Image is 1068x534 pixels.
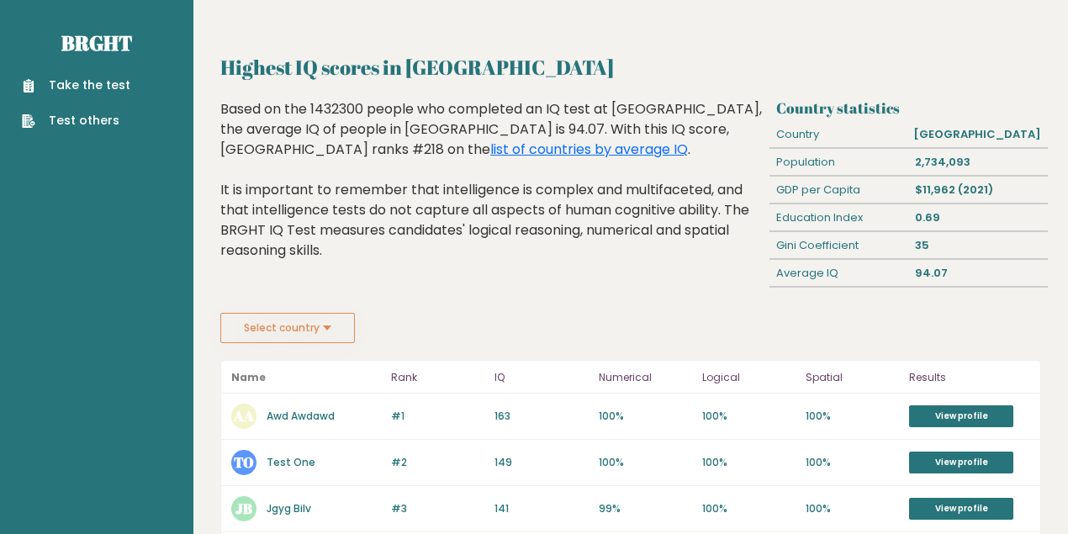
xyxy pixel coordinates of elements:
div: Average IQ [769,260,908,287]
h3: Country statistics [776,99,1041,117]
p: #2 [391,455,484,470]
p: Logical [702,367,796,388]
p: Results [909,367,1030,388]
div: 35 [908,232,1047,259]
b: Name [231,370,266,384]
p: 100% [599,409,692,424]
a: Test One [267,455,315,469]
p: #3 [391,501,484,516]
div: Country [769,121,907,148]
a: View profile [909,498,1013,520]
div: 94.07 [908,260,1047,287]
div: $11,962 (2021) [908,177,1047,204]
a: Brght [61,29,132,56]
p: 99% [599,501,692,516]
p: 100% [702,409,796,424]
div: Gini Coefficient [769,232,908,259]
text: AA [233,406,254,426]
p: IQ [494,367,588,388]
p: 163 [494,409,588,424]
a: list of countries by average IQ [490,140,688,159]
a: Take the test [22,77,130,94]
div: Based on the 1432300 people who completed an IQ test at [GEOGRAPHIC_DATA], the average IQ of peop... [220,99,764,286]
text: JB [235,499,252,518]
p: 100% [806,455,899,470]
button: Select country [220,313,355,343]
p: 100% [806,501,899,516]
div: 0.69 [908,204,1047,231]
div: 2,734,093 [908,149,1047,176]
a: View profile [909,452,1013,473]
p: 141 [494,501,588,516]
h2: Highest IQ scores in [GEOGRAPHIC_DATA] [220,52,1041,82]
div: Population [769,149,908,176]
div: [GEOGRAPHIC_DATA] [907,121,1048,148]
p: 100% [702,455,796,470]
div: Education Index [769,204,908,231]
a: Awd Awdawd [267,409,335,423]
a: View profile [909,405,1013,427]
div: GDP per Capita [769,177,908,204]
p: Spatial [806,367,899,388]
p: 100% [599,455,692,470]
text: TO [234,452,254,472]
p: 100% [806,409,899,424]
a: Test others [22,112,130,130]
p: Rank [391,367,484,388]
p: Numerical [599,367,692,388]
a: Jgyg Bilv [267,501,311,515]
p: #1 [391,409,484,424]
p: 149 [494,455,588,470]
p: 100% [702,501,796,516]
